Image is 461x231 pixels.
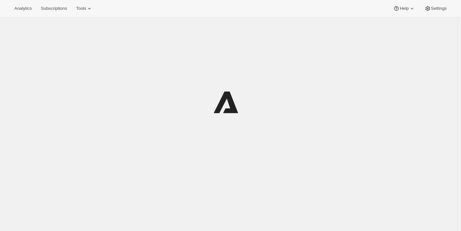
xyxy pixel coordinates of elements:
span: Settings [431,6,447,11]
button: Analytics [10,4,36,13]
button: Help [389,4,419,13]
button: Settings [421,4,451,13]
span: Tools [76,6,86,11]
span: Subscriptions [41,6,67,11]
button: Subscriptions [37,4,71,13]
span: Analytics [14,6,32,11]
span: Help [400,6,408,11]
button: Tools [72,4,97,13]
